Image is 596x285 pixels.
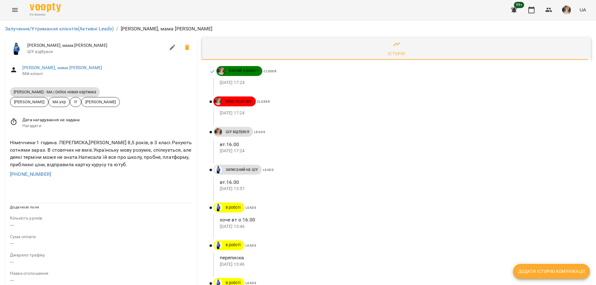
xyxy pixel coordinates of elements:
[222,167,262,172] span: записаний на ШУ
[10,240,192,247] p: ---
[220,148,581,154] p: [DATE] 17:24
[220,80,581,86] p: [DATE] 17:24
[10,205,39,209] span: Додаткові поля
[220,141,581,148] p: вт.16.00
[10,89,100,95] span: [PERSON_NAME] - МА | Gelios новая картинка
[10,215,192,221] p: field-description
[214,166,222,173] img: Дащенко Аня
[10,221,192,229] p: ---
[9,138,193,169] div: Німеччина-1 година. ПЕРЕПИСКА,[PERSON_NAME] 8,5 років, в 3 класі.Рахують сотнями зараз. В стовпчи...
[30,3,61,12] img: Voopty Logo
[216,67,225,75] a: ДТ УКР Нечиполюк Мирослава https://us06web.zoom.us/j/87978670003
[22,117,192,123] span: Дата нагадування не задана
[222,242,244,248] span: в роботі
[246,281,256,285] span: Leads
[263,168,274,171] span: Leads
[10,42,22,55] img: Дащенко Аня
[49,99,70,105] span: МА укр
[10,234,192,240] p: field-description
[10,277,192,284] p: ---
[116,25,118,33] li: /
[218,67,225,75] img: ДТ УКР Нечиполюк Мирослава https://us06web.zoom.us/j/87978670003
[22,71,192,77] span: Мій клієнт
[514,2,524,8] span: 99+
[27,49,165,55] span: ШУ відбувся
[246,244,256,247] span: Leads
[5,26,114,32] a: Залучення/Утримання клієнтів(Активні Leads)
[222,129,253,135] span: ШУ відбувся
[577,4,589,16] button: UA
[246,206,256,209] span: Leads
[22,65,102,70] a: [PERSON_NAME], мама [PERSON_NAME]
[580,7,586,13] span: UA
[214,98,222,105] img: ДТ УКР Нечиполюк Мирослава https://us06web.zoom.us/j/87978670003
[10,252,192,258] p: field-description
[220,261,581,268] p: [DATE] 13:46
[214,242,222,249] img: Дащенко Аня
[220,216,581,224] p: хоче вт о 16.00
[222,205,244,210] span: в роботі
[222,99,256,104] span: Нові після ШУ
[82,99,120,105] span: [PERSON_NAME]
[220,254,581,261] p: переписка
[513,264,590,279] button: Додати історію комунікації
[5,25,591,33] nav: breadcrumb
[213,204,222,211] a: Дащенко Аня
[213,128,222,136] a: ДТ УКР Нечиполюк Мирослава https://us06web.zoom.us/j/87978670003
[121,25,213,33] p: [PERSON_NAME], мама [PERSON_NAME]
[264,69,277,73] span: Closer
[225,68,262,73] span: Взятий в роботу
[562,6,571,14] img: 6afb9eb6cc617cb6866001ac461bd93f.JPG
[257,100,270,103] span: Closer
[213,166,222,173] a: Дащенко Аня
[254,130,265,134] span: Leads
[10,171,51,177] a: [PHONE_NUMBER]
[22,123,192,129] span: Нагадати
[7,2,22,17] button: Menu
[388,50,405,57] div: Історія
[10,270,192,277] p: field-description
[10,99,48,105] span: [PERSON_NAME]
[10,258,192,266] p: ---
[220,110,581,116] p: [DATE] 17:24
[518,268,585,275] span: Додати історію комунікації
[220,186,581,192] p: [DATE] 13:57
[30,13,61,17] span: For Business
[220,224,581,230] p: [DATE] 13:46
[220,179,581,186] p: вт.16.00
[214,128,222,136] img: ДТ УКР Нечиполюк Мирослава https://us06web.zoom.us/j/87978670003
[213,98,222,105] a: ДТ УКР Нечиполюк Мирослава https://us06web.zoom.us/j/87978670003
[214,204,222,211] img: Дащенко Аня
[27,42,165,49] span: [PERSON_NAME], мама [PERSON_NAME]
[213,242,222,249] a: Дащенко Аня
[70,99,81,105] span: тг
